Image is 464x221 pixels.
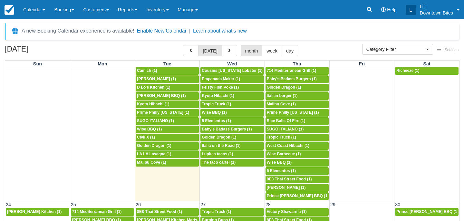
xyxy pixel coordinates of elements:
[193,28,247,34] a: Learn about what's new
[200,109,264,117] a: Wise BBQ (1)
[137,102,169,106] span: Kyoto Hibachi (1)
[266,84,329,91] a: Golden Dragon (1)
[137,135,155,139] span: Civil X (1)
[202,152,233,156] span: Lupitas tacos (1)
[267,68,316,73] span: 714 Mediterranean Grill (1)
[200,202,206,207] span: 27
[387,7,397,12] span: Help
[396,209,458,214] span: Prince [PERSON_NAME] BBQ (1)
[266,150,329,158] a: Wise Barbecue (1)
[267,93,298,98] span: Italian burger (1)
[137,143,171,148] span: Golden Dragon (1)
[5,5,14,15] img: checkfront-main-nav-mini-logo.png
[136,150,199,158] a: LA LA Lasagna (1)
[7,209,62,214] span: [PERSON_NAME] Kitchen (1)
[22,27,134,35] div: A new Booking Calendar experience is available!
[266,167,329,175] a: 5 Elementos (1)
[137,119,174,123] span: SUGO ITALIANO (1)
[202,110,227,115] span: Wise BBQ (1)
[266,134,329,141] a: Tropic Truck (1)
[267,102,296,106] span: Malibu Cove (1)
[137,209,182,214] span: 8E8 Thai Street Food (1)
[200,117,264,125] a: 5 Elementos (1)
[137,110,189,115] span: Prime Philly [US_STATE] (1)
[267,143,309,148] span: West Coast Hibachi (1)
[241,45,263,56] button: month
[394,202,401,207] span: 30
[445,48,459,52] span: Settings
[267,194,329,198] span: Prince [PERSON_NAME] BBQ (1)
[200,208,264,216] a: Tropic Truck (1)
[200,92,264,100] a: Kyoto Hibachi (1)
[137,93,186,98] span: [PERSON_NAME] BBQ (1)
[163,61,171,66] span: Tue
[137,127,162,131] span: Wise BBQ (1)
[200,126,264,133] a: Baby's Badass Burgers (1)
[267,185,306,190] span: [PERSON_NAME] (1)
[200,159,264,167] a: The taco cartel (1)
[136,142,199,150] a: Golden Dragon (1)
[136,67,199,75] a: Camich (1)
[266,117,329,125] a: Rice Balls Of Fire (1)
[266,101,329,108] a: Malibu Cove (1)
[293,61,301,66] span: Thu
[267,77,317,81] span: Baby's Badass Burgers (1)
[202,119,231,123] span: 5 Elementos (1)
[266,126,329,133] a: SUGO ITALIANO (1)
[136,101,199,108] a: Kyoto Hibachi (1)
[266,75,329,83] a: Baby's Badass Burgers (1)
[202,68,263,73] span: Cousins [US_STATE] Lobster (1)
[266,92,329,100] a: Italian burger (1)
[262,45,282,56] button: week
[200,84,264,91] a: Feisty Fish Poke (1)
[267,168,296,173] span: 5 Elementos (1)
[98,61,107,66] span: Mon
[202,85,239,90] span: Feisty Fish Poke (1)
[359,61,365,66] span: Fri
[5,202,12,207] span: 24
[266,159,329,167] a: Wise BBQ (1)
[433,45,462,55] button: Settings
[265,202,271,207] span: 28
[420,3,453,10] p: Lilli
[136,75,199,83] a: [PERSON_NAME] (1)
[202,209,231,214] span: Tropic Truck (1)
[6,208,69,216] a: [PERSON_NAME] Kitchen (1)
[200,142,264,150] a: Italia on the Road (1)
[200,150,264,158] a: Lupitas tacos (1)
[266,192,329,200] a: Prince [PERSON_NAME] BBQ (1)
[202,93,234,98] span: Kyoto Hibachi (1)
[137,77,176,81] span: [PERSON_NAME] (1)
[189,28,190,34] span: |
[137,68,157,73] span: Camich (1)
[33,61,42,66] span: Sun
[200,67,264,75] a: Cousins [US_STATE] Lobster (1)
[267,209,307,214] span: Victory Shawarma (1)
[136,134,199,141] a: Civil X (1)
[202,77,240,81] span: Empanada Maker (1)
[395,67,459,75] a: Richeeze (1)
[267,135,296,139] span: Tropic Truck (1)
[198,45,222,56] button: [DATE]
[136,159,199,167] a: Malibu Cove (1)
[423,61,430,66] span: Sat
[282,45,298,56] button: day
[136,126,199,133] a: Wise BBQ (1)
[136,109,199,117] a: Prime Philly [US_STATE] (1)
[137,85,170,90] span: D Lo's Kitchen (1)
[72,209,122,214] span: 714 Mediterranean Grill (1)
[202,160,236,165] span: The taco cartel (1)
[135,202,141,207] span: 26
[202,102,231,106] span: Tropic Truck (1)
[330,202,336,207] span: 29
[137,152,171,156] span: LA LA Lasagna (1)
[137,160,166,165] span: Malibu Cove (1)
[137,28,187,34] button: Enable New Calendar
[406,5,416,15] div: L
[420,10,453,16] p: Downtown Bites
[200,75,264,83] a: Empanada Maker (1)
[266,184,329,192] a: [PERSON_NAME] (1)
[267,110,319,115] span: Prime Philly [US_STATE] (1)
[5,45,86,57] h2: [DATE]
[202,143,240,148] span: Italia on the Road (1)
